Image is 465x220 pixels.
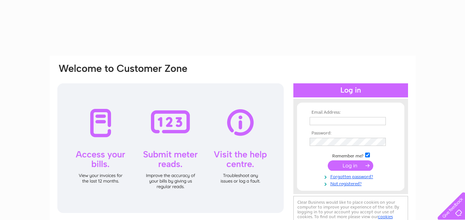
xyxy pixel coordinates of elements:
[310,180,394,187] a: Not registered?
[308,131,394,136] th: Password:
[310,173,394,180] a: Forgotten password?
[308,110,394,115] th: Email Address:
[328,160,373,171] input: Submit
[308,151,394,159] td: Remember me?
